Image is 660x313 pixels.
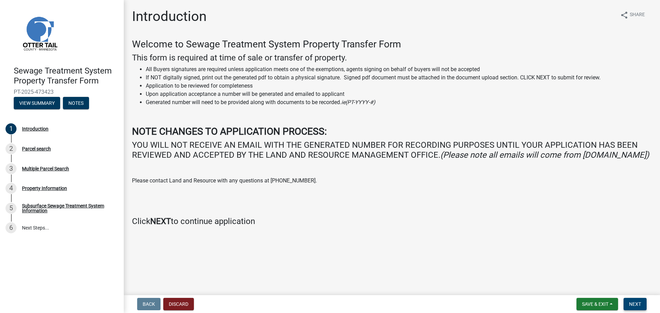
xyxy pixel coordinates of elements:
[63,101,89,106] wm-modal-confirm: Notes
[5,203,16,214] div: 5
[624,298,647,310] button: Next
[629,301,641,307] span: Next
[132,126,327,137] strong: NOTE CHANGES TO APPLICATION PROCESS:
[132,216,652,226] h4: Click to continue application
[163,298,194,310] button: Discard
[146,90,652,98] li: Upon application acceptance a number will be generated and emailed to applicant
[630,11,645,19] span: Share
[14,89,110,95] span: PT-2025-473423
[150,216,171,226] strong: NEXT
[63,97,89,109] button: Notes
[146,82,652,90] li: Application to be reviewed for completeness
[146,98,652,107] li: Generated number will need to be provided along with documents to be recorded.
[14,97,60,109] button: View Summary
[615,8,650,22] button: shareShare
[22,166,69,171] div: Multiple Parcel Search
[14,7,65,59] img: Otter Tail County, Minnesota
[22,186,67,191] div: Property Information
[132,177,652,185] p: Please contact Land and Resource with any questions at [PHONE_NUMBER].
[5,222,16,233] div: 6
[146,74,652,82] li: If NOT digitally signed, print out the generated pdf to obtain a physical signature. Signed pdf d...
[132,53,652,63] h4: This form is required at time of sale or transfer of property.
[576,298,618,310] button: Save & Exit
[132,8,207,25] h1: Introduction
[14,101,60,106] wm-modal-confirm: Summary
[5,123,16,134] div: 1
[5,163,16,174] div: 3
[5,143,16,154] div: 2
[132,140,652,160] h4: YOU WILL NOT RECEIVE AN EMAIL WITH THE GENERATED NUMBER FOR RECORDING PURPOSES UNTIL YOUR APPLICA...
[341,99,375,105] i: ie(PT-YYYY-#)
[5,183,16,194] div: 4
[146,65,652,74] li: All Buyers signatures are required unless application meets one of the exemptions, agents signing...
[132,38,652,50] h3: Welcome to Sewage Treatment System Property Transfer Form
[22,203,113,213] div: Subsurface Sewage Treatment System Information
[22,126,48,131] div: Introduction
[620,11,628,19] i: share
[137,298,161,310] button: Back
[582,301,608,307] span: Save & Exit
[14,66,118,86] h4: Sewage Treatment System Property Transfer Form
[22,146,51,151] div: Parcel search
[440,150,649,160] i: (Please note all emails will come from [DOMAIN_NAME])
[143,301,155,307] span: Back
